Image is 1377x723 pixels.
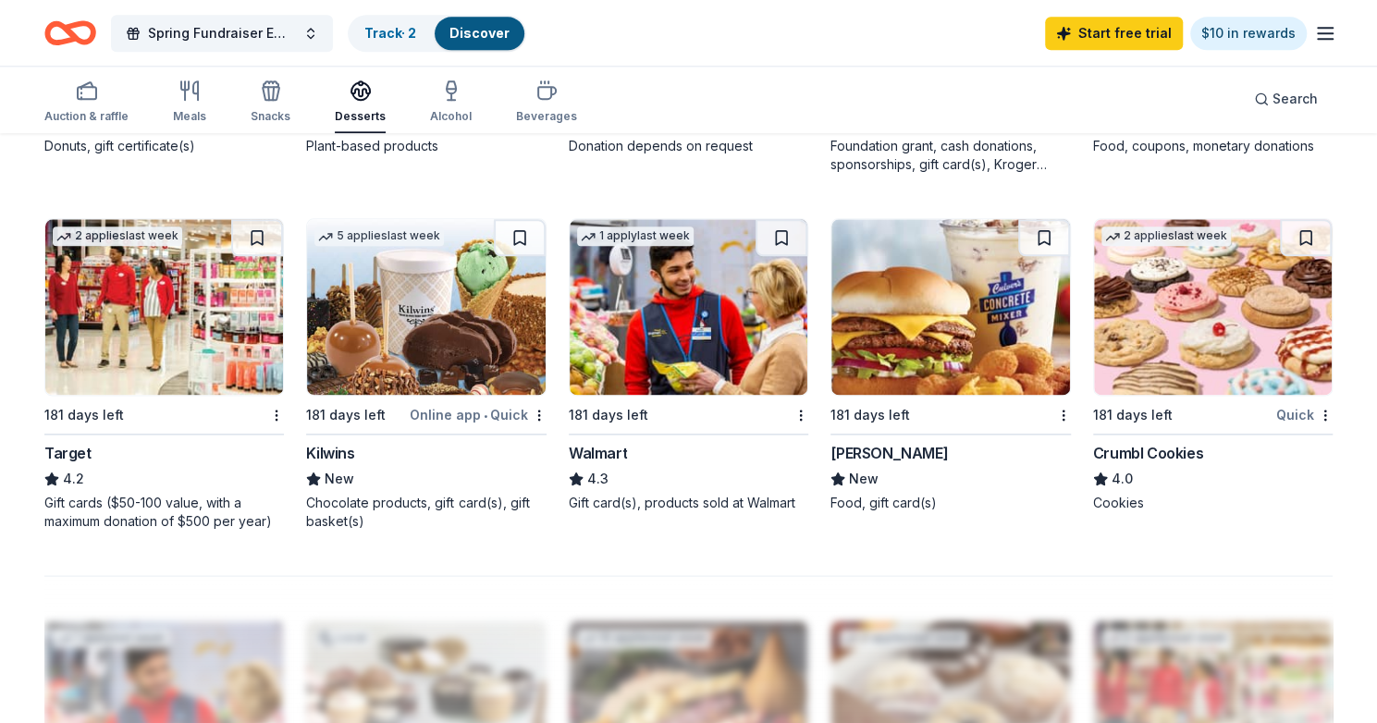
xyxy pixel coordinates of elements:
[1276,403,1333,426] div: Quick
[45,219,283,395] img: Image for Target
[830,442,948,464] div: [PERSON_NAME]
[325,468,354,490] span: New
[1093,404,1173,426] div: 181 days left
[314,227,444,246] div: 5 applies last week
[348,15,526,52] button: Track· 2Discover
[148,22,296,44] span: Spring Fundraiser Emerald Ball Hibernians
[44,109,129,124] div: Auction & raffle
[831,219,1069,395] img: Image for Culver's
[306,137,546,155] div: Plant-based products
[516,109,577,124] div: Beverages
[173,109,206,124] div: Meals
[1101,227,1231,246] div: 2 applies last week
[307,219,545,395] img: Image for Kilwins
[63,468,84,490] span: 4.2
[306,442,354,464] div: Kilwins
[830,137,1070,174] div: Foundation grant, cash donations, sponsorships, gift card(s), Kroger products
[1045,17,1183,50] a: Start free trial
[306,404,386,426] div: 181 days left
[44,11,96,55] a: Home
[364,25,416,41] a: Track· 2
[1093,218,1333,512] a: Image for Crumbl Cookies2 applieslast week181 days leftQuickCrumbl Cookies4.0Cookies
[830,404,910,426] div: 181 days left
[44,137,284,155] div: Donuts, gift certificate(s)
[516,72,577,133] button: Beverages
[1272,88,1318,110] span: Search
[44,218,284,531] a: Image for Target2 applieslast week181 days leftTarget4.2Gift cards ($50-100 value, with a maximum...
[1112,468,1133,490] span: 4.0
[1190,17,1307,50] a: $10 in rewards
[44,442,92,464] div: Target
[44,404,124,426] div: 181 days left
[44,494,284,531] div: Gift cards ($50-100 value, with a maximum donation of $500 per year)
[306,218,546,531] a: Image for Kilwins5 applieslast week181 days leftOnline app•QuickKilwinsNewChocolate products, gif...
[251,109,290,124] div: Snacks
[1094,219,1332,395] img: Image for Crumbl Cookies
[484,408,487,423] span: •
[251,72,290,133] button: Snacks
[44,72,129,133] button: Auction & raffle
[111,15,333,52] button: Spring Fundraiser Emerald Ball Hibernians
[1093,137,1333,155] div: Food, coupons, monetary donations
[569,494,808,512] div: Gift card(s), products sold at Walmart
[569,442,627,464] div: Walmart
[449,25,510,41] a: Discover
[569,218,808,512] a: Image for Walmart1 applylast week181 days leftWalmart4.3Gift card(s), products sold at Walmart
[430,72,472,133] button: Alcohol
[173,72,206,133] button: Meals
[335,72,386,133] button: Desserts
[569,137,808,155] div: Donation depends on request
[587,468,609,490] span: 4.3
[570,219,807,395] img: Image for Walmart
[577,227,694,246] div: 1 apply last week
[830,218,1070,512] a: Image for Culver's 181 days left[PERSON_NAME]NewFood, gift card(s)
[569,404,648,426] div: 181 days left
[1093,494,1333,512] div: Cookies
[410,403,547,426] div: Online app Quick
[430,109,472,124] div: Alcohol
[335,109,386,124] div: Desserts
[53,227,182,246] div: 2 applies last week
[830,494,1070,512] div: Food, gift card(s)
[849,468,879,490] span: New
[1093,442,1203,464] div: Crumbl Cookies
[306,494,546,531] div: Chocolate products, gift card(s), gift basket(s)
[1239,80,1333,117] button: Search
